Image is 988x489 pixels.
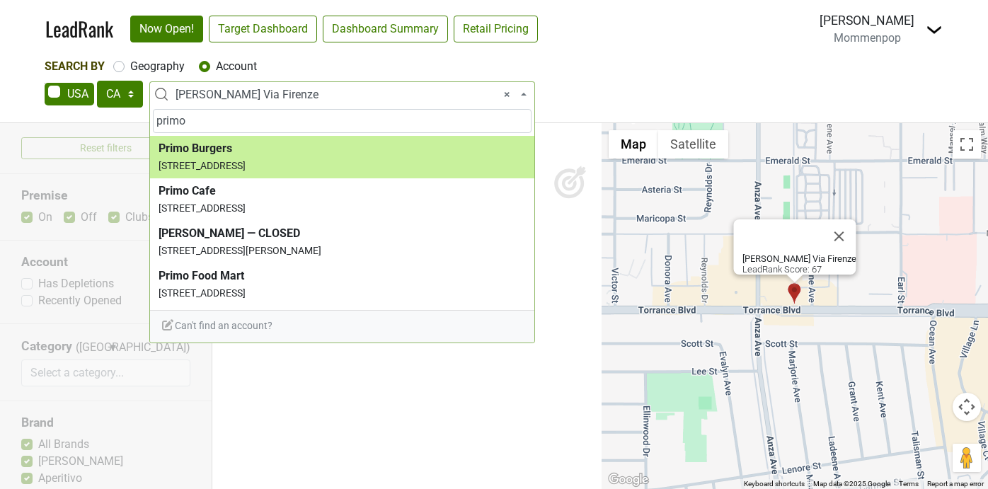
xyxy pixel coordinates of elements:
div: [PERSON_NAME] [820,11,914,30]
a: Report a map error [927,480,984,488]
small: [STREET_ADDRESS][PERSON_NAME] [159,245,321,256]
span: Aliotta's Via Firenze [149,81,535,107]
a: Target Dashboard [209,16,317,42]
button: Show street map [609,130,658,159]
span: Map data ©2025 Google [813,480,890,488]
a: LeadRank [45,14,113,44]
button: Map camera controls [953,393,981,421]
b: [PERSON_NAME] — CLOSED [159,226,300,240]
span: Remove all items [504,86,510,103]
a: Open this area in Google Maps (opens a new window) [605,471,652,489]
button: Show satellite imagery [658,130,728,159]
span: Aliotta's Via Firenze [176,86,517,103]
b: [PERSON_NAME] Via Firenze [742,253,856,264]
b: Primo Cafe [159,184,216,197]
div: Aliotta's Via Firenze [787,282,802,306]
a: Now Open! [130,16,203,42]
span: Can't find an account? [161,320,272,331]
img: Edit [161,318,175,332]
img: Dropdown Menu [926,21,943,38]
button: Close [822,219,856,253]
button: Keyboard shortcuts [744,479,805,489]
b: Primo Food Mart [159,269,244,282]
button: Drag Pegman onto the map to open Street View [953,444,981,472]
label: Account [216,58,257,75]
b: Primo Burgers [159,142,232,155]
a: Terms (opens in new tab) [899,480,919,488]
img: Google [605,471,652,489]
small: [STREET_ADDRESS] [159,202,246,214]
span: Search By [45,59,105,73]
small: [STREET_ADDRESS] [159,287,246,299]
div: LeadRank Score: 67 [742,253,856,275]
a: Dashboard Summary [323,16,448,42]
a: Retail Pricing [454,16,538,42]
label: Geography [130,58,185,75]
small: [STREET_ADDRESS] [159,160,246,171]
span: Mommenpop [834,31,901,45]
button: Toggle fullscreen view [953,130,981,159]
